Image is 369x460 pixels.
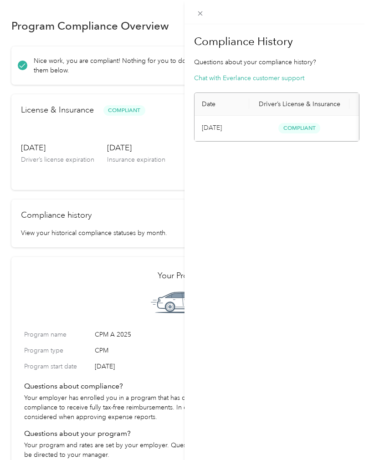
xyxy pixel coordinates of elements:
[194,31,359,52] h1: Compliance History
[195,116,249,141] td: Sep 2025
[278,123,320,133] span: Compliant
[249,93,349,116] th: Driver’s License & Insurance
[194,57,359,67] p: Questions about your compliance history?
[195,93,249,116] th: Date
[318,409,369,460] iframe: Everlance-gr Chat Button Frame
[194,73,304,83] button: Chat with Everlance customer support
